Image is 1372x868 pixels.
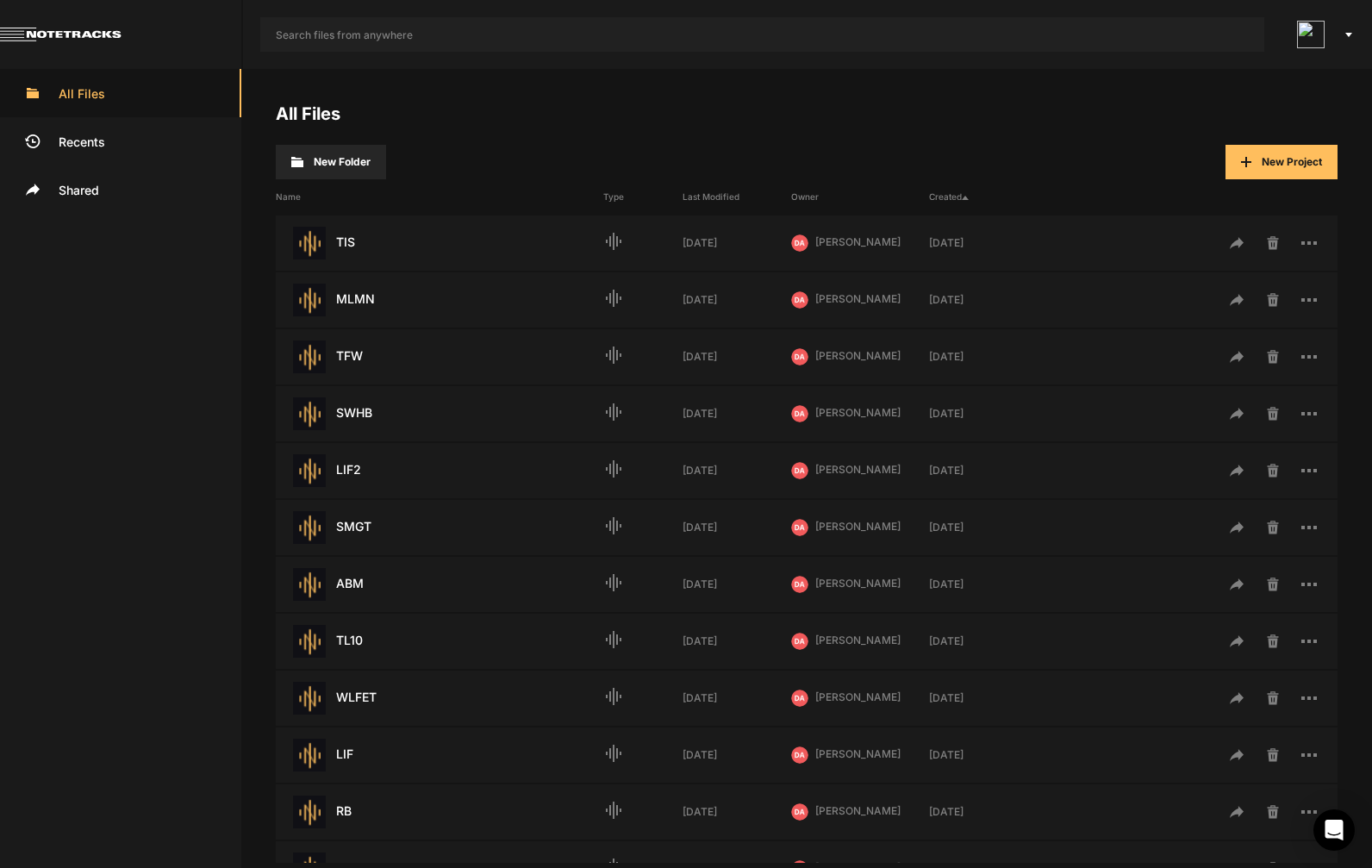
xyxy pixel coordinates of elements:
[791,746,808,764] img: letters
[276,397,603,430] div: SWHB
[791,576,808,593] img: letters
[929,804,1038,820] div: [DATE]
[791,405,808,422] img: letters
[276,568,603,601] div: ABM
[815,804,901,817] span: [PERSON_NAME]
[791,291,808,309] img: letters
[293,454,326,487] img: star-track.png
[603,231,624,252] mat-icon: Audio
[293,796,326,828] img: star-track.png
[603,743,624,764] mat-icon: Audio
[276,739,603,771] div: LIF
[683,235,791,251] div: [DATE]
[293,568,326,601] img: star-track.png
[683,463,791,478] div: [DATE]
[791,348,808,365] img: letters
[815,634,901,646] span: [PERSON_NAME]
[293,739,326,771] img: star-track.png
[815,235,901,248] span: [PERSON_NAME]
[276,511,603,544] div: SMGT
[815,577,901,590] span: [PERSON_NAME]
[276,454,603,487] div: LIF2
[293,397,326,430] img: star-track.png
[293,625,326,658] img: star-track.png
[293,284,326,316] img: star-track.png
[929,292,1038,308] div: [DATE]
[603,515,624,536] mat-icon: Audio
[683,520,791,535] div: [DATE]
[276,190,603,203] div: Name
[791,690,808,707] img: letters
[1313,809,1355,851] div: Open Intercom Messenger
[929,520,1038,535] div: [DATE]
[791,190,929,203] div: Owner
[276,682,603,715] div: WLFET
[276,625,603,658] div: TL10
[815,349,901,362] span: [PERSON_NAME]
[293,511,326,544] img: star-track.png
[603,402,624,422] mat-icon: Audio
[603,288,624,309] mat-icon: Audio
[683,634,791,649] div: [DATE]
[603,459,624,479] mat-icon: Audio
[276,145,386,179] button: New Folder
[293,227,326,259] img: star-track.png
[276,340,603,373] div: TFW
[791,633,808,650] img: letters
[683,690,791,706] div: [DATE]
[929,235,1038,251] div: [DATE]
[929,634,1038,649] div: [DATE]
[260,17,1264,52] input: Search files from anywhere
[276,227,603,259] div: TIS
[929,406,1038,422] div: [DATE]
[1225,145,1338,179] button: New Project
[815,463,901,476] span: [PERSON_NAME]
[683,804,791,820] div: [DATE]
[1262,155,1322,168] span: New Project
[276,284,603,316] div: MLMN
[791,234,808,252] img: letters
[603,800,624,821] mat-icon: Audio
[815,690,901,703] span: [PERSON_NAME]
[929,190,1038,203] div: Created
[293,340,326,373] img: star-track.png
[929,690,1038,706] div: [DATE]
[683,406,791,422] div: [DATE]
[683,747,791,763] div: [DATE]
[815,747,901,760] span: [PERSON_NAME]
[815,406,901,419] span: [PERSON_NAME]
[683,292,791,308] div: [DATE]
[929,577,1038,592] div: [DATE]
[603,686,624,707] mat-icon: Audio
[276,103,340,124] a: All Files
[276,796,603,828] div: RB
[293,682,326,715] img: star-track.png
[929,349,1038,365] div: [DATE]
[791,803,808,821] img: letters
[791,519,808,536] img: letters
[603,345,624,365] mat-icon: Audio
[791,462,808,479] img: letters
[603,629,624,650] mat-icon: Audio
[929,463,1038,478] div: [DATE]
[603,572,624,593] mat-icon: Audio
[683,349,791,365] div: [DATE]
[929,747,1038,763] div: [DATE]
[815,520,901,533] span: [PERSON_NAME]
[815,292,901,305] span: [PERSON_NAME]
[683,577,791,592] div: [DATE]
[603,190,683,203] div: Type
[683,190,791,203] div: Last Modified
